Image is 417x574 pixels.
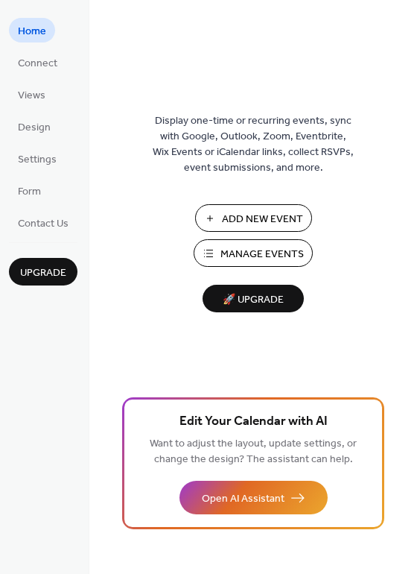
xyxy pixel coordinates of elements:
[195,204,312,232] button: Add New Event
[9,18,55,42] a: Home
[18,120,51,136] span: Design
[179,481,328,514] button: Open AI Assistant
[20,265,66,281] span: Upgrade
[220,247,304,262] span: Manage Events
[202,491,284,507] span: Open AI Assistant
[194,239,313,267] button: Manage Events
[18,216,69,232] span: Contact Us
[18,56,57,72] span: Connect
[9,50,66,75] a: Connect
[9,82,54,107] a: Views
[18,24,46,40] span: Home
[9,258,77,286] button: Upgrade
[18,152,57,168] span: Settings
[18,184,41,200] span: Form
[222,212,303,227] span: Add New Event
[150,434,357,470] span: Want to adjust the layout, update settings, or change the design? The assistant can help.
[9,114,60,139] a: Design
[9,210,77,235] a: Contact Us
[179,411,328,432] span: Edit Your Calendar with AI
[203,285,304,312] button: 🚀 Upgrade
[211,290,295,310] span: 🚀 Upgrade
[9,146,66,171] a: Settings
[18,88,45,104] span: Views
[153,113,354,176] span: Display one-time or recurring events, sync with Google, Outlook, Zoom, Eventbrite, Wix Events or ...
[9,178,50,203] a: Form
